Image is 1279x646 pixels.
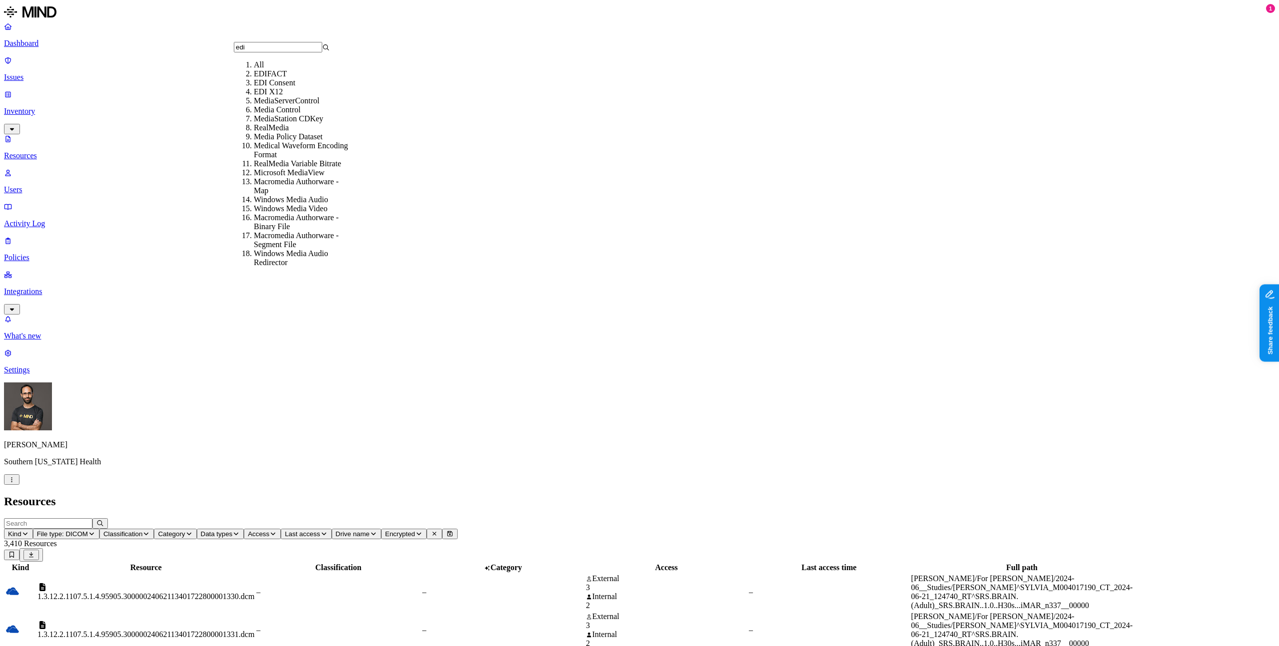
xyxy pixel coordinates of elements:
span: Data types [201,530,233,538]
span: – [256,626,260,634]
a: What's new [4,315,1275,340]
p: Settings [4,365,1275,374]
div: Medical Waveform Encoding Format [254,141,350,159]
a: Activity Log [4,202,1275,228]
div: MediaServerControl [254,96,350,105]
div: RealMedia Variable Bitrate [254,159,350,168]
span: Encrypted [385,530,415,538]
div: Media Policy Dataset [254,132,350,141]
p: Dashboard [4,39,1275,48]
span: – [749,626,753,634]
a: Issues [4,56,1275,82]
h2: Resources [4,495,1275,508]
div: [PERSON_NAME]/For [PERSON_NAME]/2024-06__Studies/[PERSON_NAME]^SYLVIA_M004017190_CT_2024-06-21_12... [911,574,1133,610]
p: Policies [4,253,1275,262]
span: – [749,588,753,596]
p: Integrations [4,287,1275,296]
a: Policies [4,236,1275,262]
span: Kind [8,530,21,538]
a: Inventory [4,90,1275,133]
input: Search [234,42,322,52]
a: Dashboard [4,22,1275,48]
div: Full path [911,563,1133,572]
div: External [586,574,747,583]
span: – [422,588,426,596]
div: Last access time [749,563,909,572]
p: Activity Log [4,219,1275,228]
a: Users [4,168,1275,194]
p: Users [4,185,1275,194]
div: Windows Media Audio Redirector [254,249,350,267]
input: Search [4,518,92,529]
div: EDI X12 [254,87,350,96]
div: Internal [586,630,747,639]
div: Internal [586,592,747,601]
div: Access [586,563,747,572]
div: EDIFACT [254,69,350,78]
div: 1.3.12.2.1107.5.1.4.95905.30000024062113401722800001331.dcm [37,630,254,639]
span: Drive name [336,530,370,538]
span: Classification [103,530,143,538]
p: Issues [4,73,1275,82]
span: 3,410 Resources [4,539,57,548]
div: Windows Media Video [254,204,350,213]
div: RealMedia [254,123,350,132]
p: What's new [4,331,1275,340]
div: Kind [5,563,35,572]
div: Windows Media Audio [254,195,350,204]
span: Category [158,530,185,538]
span: File type: DICOM [37,530,88,538]
a: MIND [4,4,1275,22]
span: Access [248,530,269,538]
div: 3 [586,583,747,592]
img: onedrive.svg [5,584,19,598]
div: Macromedia Authorware - Binary File [254,213,350,231]
div: MediaStation CDKey [254,114,350,123]
div: Media Control [254,105,350,114]
span: Category [491,563,522,572]
img: MIND [4,4,56,20]
div: Macromedia Authorware - Map [254,177,350,195]
a: Resources [4,134,1275,160]
div: 3 [586,621,747,630]
div: 1.3.12.2.1107.5.1.4.95905.30000024062113401722800001330.dcm [37,592,254,601]
div: EDI Consent [254,78,350,87]
div: 2 [586,601,747,610]
p: Inventory [4,107,1275,116]
div: Microsoft MediaView [254,168,350,177]
img: onedrive.svg [5,622,19,636]
p: Resources [4,151,1275,160]
a: Integrations [4,270,1275,313]
div: All [254,60,350,69]
span: – [256,588,260,596]
div: Macromedia Authorware - Segment File [254,231,350,249]
div: 1 [1266,4,1275,13]
span: – [422,626,426,634]
a: Settings [4,348,1275,374]
p: Southern [US_STATE] Health [4,457,1275,466]
div: Classification [256,563,420,572]
div: External [586,612,747,621]
span: Last access [285,530,320,538]
div: Resource [37,563,254,572]
img: Ohad Abarbanel [4,382,52,430]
